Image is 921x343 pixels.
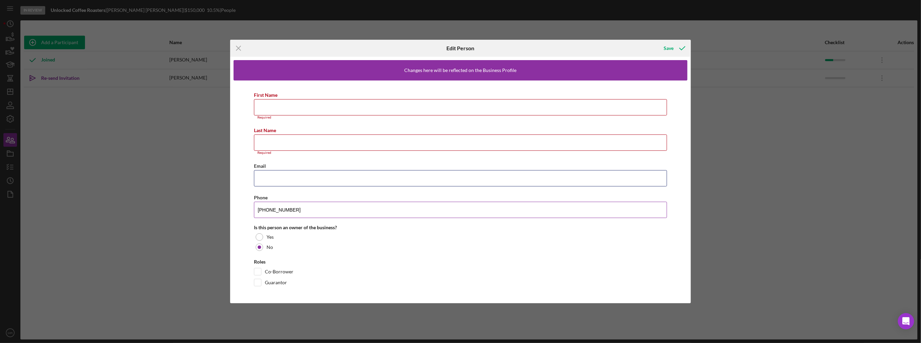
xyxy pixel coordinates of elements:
[664,41,674,55] div: Save
[254,259,667,265] div: Roles
[898,313,914,329] div: Open Intercom Messenger
[447,45,475,51] h6: Edit Person
[254,92,277,98] label: First Name
[254,151,667,155] div: Required
[267,245,273,250] label: No
[405,68,517,73] div: Changes here will be reflected on the Business Profile
[265,268,293,275] label: Co-Borrower
[254,163,266,169] label: Email
[254,195,268,200] label: Phone
[254,127,276,133] label: Last Name
[265,279,287,286] label: Guarantor
[254,115,667,120] div: Required
[657,41,691,55] button: Save
[267,234,274,240] label: Yes
[254,225,667,230] div: Is this person an owner of the business?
